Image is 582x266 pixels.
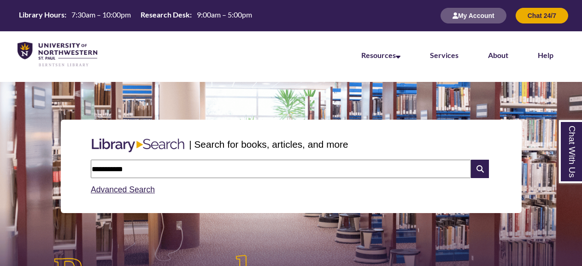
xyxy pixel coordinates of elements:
a: Chat 24/7 [516,12,568,19]
img: UNWSP Library Logo [18,42,97,67]
i: Search [471,160,488,178]
a: About [488,51,508,59]
button: Chat 24/7 [516,8,568,23]
a: Help [538,51,553,59]
a: Hours Today [15,10,256,22]
a: Resources [361,51,400,59]
table: Hours Today [15,10,256,21]
img: Libary Search [87,135,189,156]
th: Library Hours: [15,10,68,20]
span: 7:30am – 10:00pm [71,10,131,19]
p: | Search for books, articles, and more [189,137,348,151]
th: Research Desk: [137,10,193,20]
a: My Account [441,12,506,19]
a: Services [430,51,459,59]
a: Advanced Search [91,185,155,194]
span: 9:00am – 5:00pm [197,10,252,19]
button: My Account [441,8,506,23]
